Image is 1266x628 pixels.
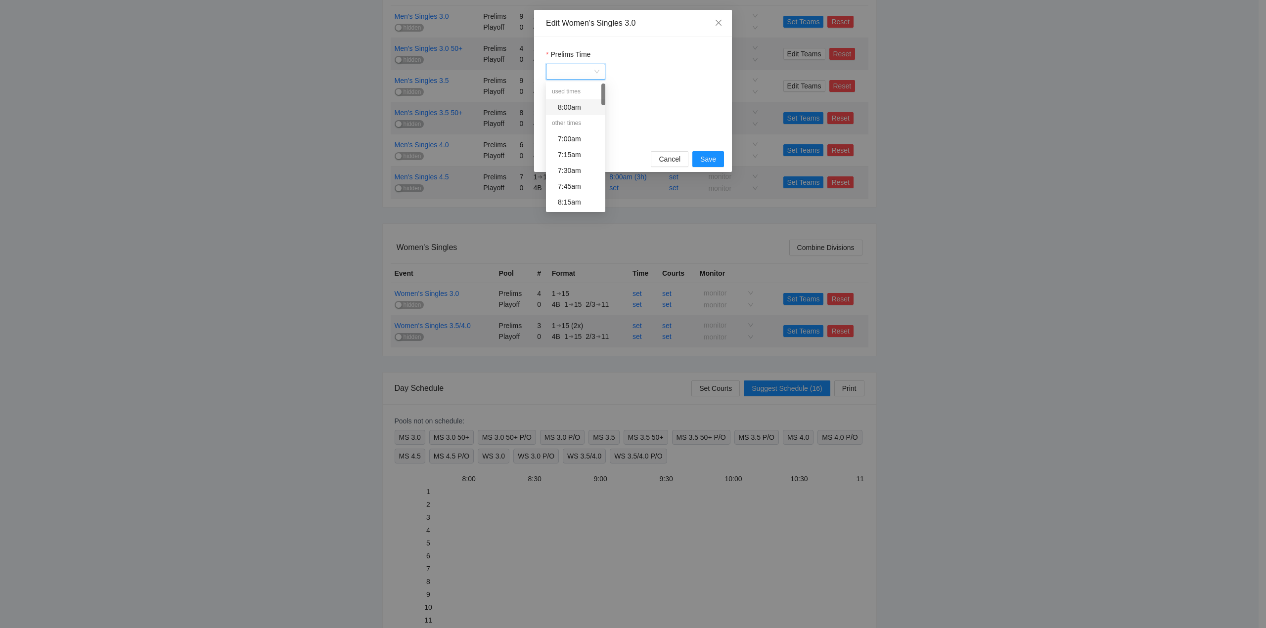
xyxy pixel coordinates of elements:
div: 8:00am [558,102,599,113]
button: Save [692,151,724,167]
div: 7:45am [546,178,605,194]
span: Save [700,154,716,165]
label: Prelims Time [546,49,590,60]
span: Cancel [659,154,680,165]
span: close [715,19,723,27]
div: other times [546,115,605,131]
div: used times [546,84,605,99]
div: 7:15am [558,149,599,160]
div: 8:00am [546,99,605,115]
div: 7:00am [558,133,599,144]
button: Close [705,10,732,37]
div: 7:30am [546,163,605,178]
div: 7:45am [558,181,599,192]
div: 7:00am [546,131,605,147]
div: 7:30am [558,165,599,176]
div: 8:15am [558,197,599,208]
button: Cancel [651,151,688,167]
div: Edit Women's Singles 3.0 [546,18,720,29]
div: 7:15am [546,147,605,163]
div: 8:15am [546,194,605,210]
